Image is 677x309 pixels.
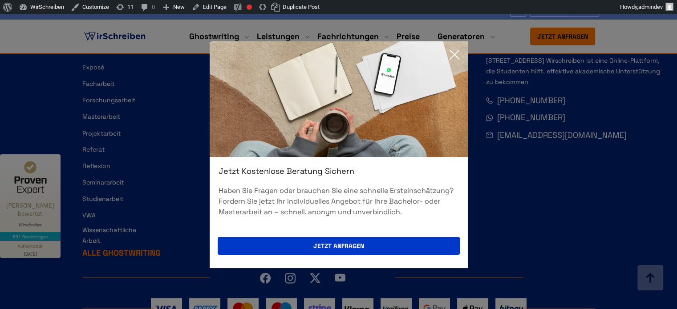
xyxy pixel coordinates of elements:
[210,41,468,157] img: exit
[219,196,459,217] p: Fordern Sie jetzt Ihr individuelles Angebot für Ihre Bachelor- oder Masterarbeit an – schnell, an...
[219,185,459,196] p: Haben Sie Fragen oder brauchen Sie eine schnelle Ersteinschätzung?
[638,4,663,10] span: admindev
[218,237,460,255] button: Jetzt anfragen
[210,166,468,177] div: Jetzt kostenlose Beratung sichern
[247,4,252,10] div: Focus keyphrase not set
